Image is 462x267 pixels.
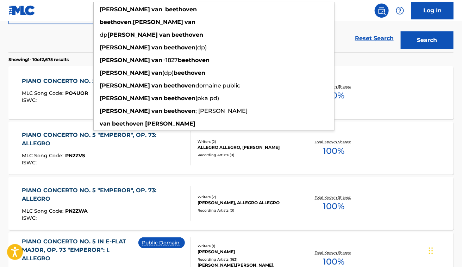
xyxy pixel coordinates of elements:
[145,120,195,127] strong: [PERSON_NAME]
[22,208,65,214] span: MLC Song Code :
[164,82,195,89] strong: beethoven
[429,240,433,261] div: Drag
[142,239,181,247] p: Public Domain
[100,108,150,114] strong: [PERSON_NAME]
[401,31,454,49] button: Search
[351,31,397,46] a: Reset Search
[198,200,296,206] div: [PERSON_NAME], ALLEGRO ALLEGRO
[22,77,158,85] div: PIANO CONCERTO NO. 5, OP. 73: I. ALLEGRO
[164,108,195,114] strong: beethoven
[315,195,352,200] p: Total Known Shares:
[151,108,162,114] strong: van
[100,95,150,102] strong: [PERSON_NAME]
[100,57,150,63] strong: [PERSON_NAME]
[133,19,183,25] strong: [PERSON_NAME]
[8,5,36,16] img: MLC Logo
[393,4,407,18] div: Help
[178,57,210,63] strong: beethoven
[8,56,69,63] p: Showing 1 - 10 of 2,675 results
[151,6,162,13] strong: van
[151,95,162,102] strong: van
[323,200,344,213] span: 100 %
[198,257,296,262] div: Recording Artists ( 163 )
[315,250,352,255] p: Total Known Shares:
[162,69,174,76] span: (dp)
[100,19,131,25] strong: beethoven
[22,186,185,203] div: PIANO CONCERTO NO. 5 "EMPEROR", OP. 73: ALLEGRO
[22,237,138,263] div: PIANO CONCERTO NO. 5 IN E-FLAT MAJOR, OP. 73 "EMPEROR": I. ALLEGRO
[198,249,296,255] div: [PERSON_NAME]
[185,19,195,25] strong: van
[65,90,88,96] span: PO4UOR
[100,6,150,13] strong: [PERSON_NAME]
[22,131,185,148] div: PIANO CONCERTO NO. 5 "EMPEROR", OP. 73: ALLEGRO
[162,57,178,63] span: +1827
[195,44,207,51] span: (dp)
[100,82,150,89] strong: [PERSON_NAME]
[100,44,150,51] strong: [PERSON_NAME]
[151,69,162,76] strong: van
[198,194,296,200] div: Writers ( 2 )
[198,144,296,151] div: ALLEGRO ALLEGRO, [PERSON_NAME]
[171,31,203,38] strong: beethoven
[22,215,38,221] span: ISWC :
[151,44,162,51] strong: van
[198,208,296,213] div: Recording Artists ( 0 )
[195,82,240,89] span: domaine public
[100,69,150,76] strong: [PERSON_NAME]
[195,95,219,102] span: (pka pd)
[151,82,162,89] strong: van
[165,6,197,13] strong: beethoven
[164,95,195,102] strong: beethoven
[107,31,158,38] strong: [PERSON_NAME]
[131,19,133,25] span: ,
[100,120,111,127] strong: van
[22,97,38,103] span: ISWC :
[100,31,107,38] span: dp
[22,152,65,159] span: MLC Song Code :
[65,208,88,214] span: PN2ZWA
[411,2,454,19] a: Log In
[22,90,65,96] span: MLC Song Code :
[198,139,296,144] div: Writers ( 2 )
[8,66,454,119] a: PIANO CONCERTO NO. 5, OP. 73: I. ALLEGROMLC Song Code:PO4UORISWC:Writers (2)[PERSON_NAME], [PERSO...
[151,57,162,63] strong: van
[164,44,195,51] strong: beethoven
[8,177,454,230] a: PIANO CONCERTO NO. 5 "EMPEROR", OP. 73: ALLEGROMLC Song Code:PN2ZWAISWC:Writers (2)[PERSON_NAME],...
[427,233,462,267] iframe: Chat Widget
[159,31,170,38] strong: van
[198,243,296,249] div: Writers ( 1 )
[8,122,454,175] a: PIANO CONCERTO NO. 5 "EMPEROR", OP. 73: ALLEGROMLC Song Code:PN2ZVSISWC:Writers (2)ALLEGRO ALLEGR...
[396,6,404,15] img: help
[315,139,352,145] p: Total Known Shares:
[174,69,205,76] strong: beethoven
[375,4,389,18] a: Public Search
[377,6,386,15] img: search
[323,145,344,157] span: 100 %
[65,152,85,159] span: PN2ZVS
[198,152,296,158] div: Recording Artists ( 0 )
[22,159,38,166] span: ISWC :
[112,120,144,127] strong: beethoven
[195,108,248,114] span: ; [PERSON_NAME]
